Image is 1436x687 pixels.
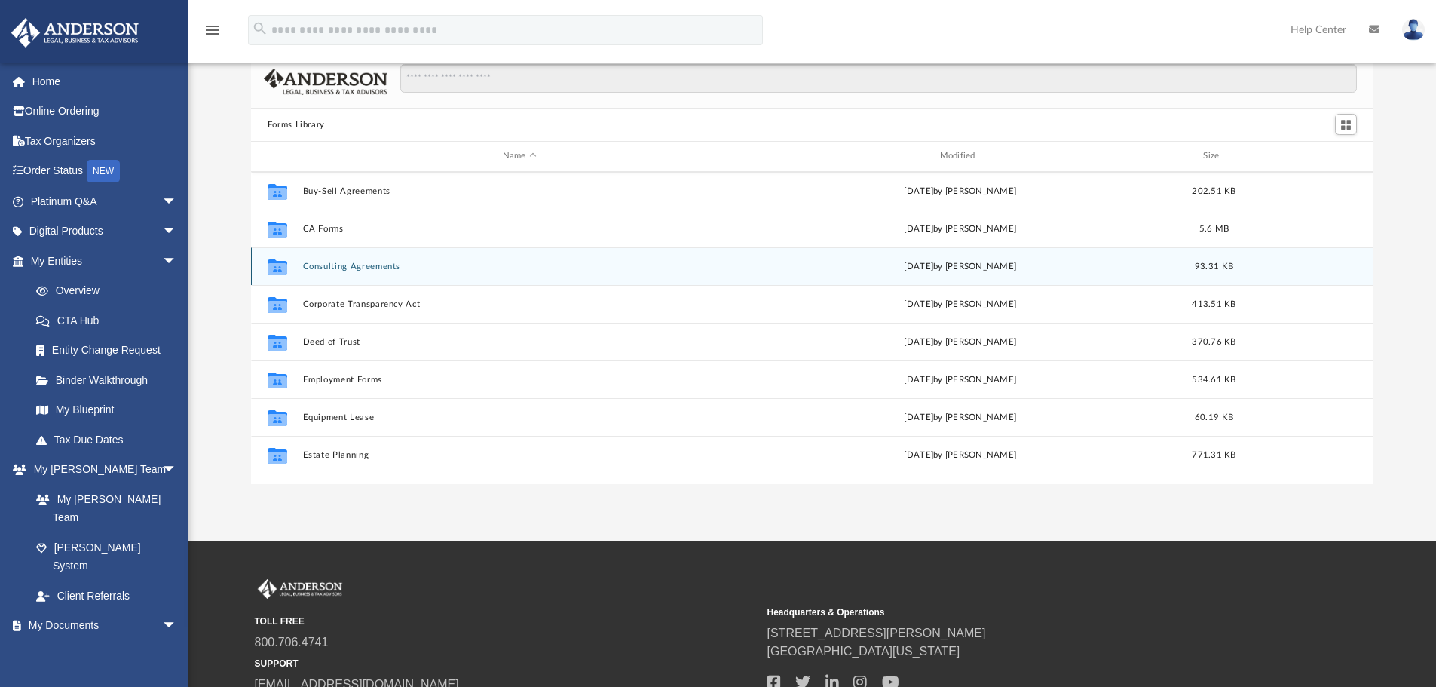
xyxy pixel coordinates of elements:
[21,484,185,532] a: My [PERSON_NAME] Team
[302,224,736,234] button: CA Forms
[255,636,329,649] a: 800.706.4741
[268,118,325,132] button: Forms Library
[767,606,1269,619] small: Headquarters & Operations
[1192,337,1235,345] span: 370.76 KB
[21,276,200,306] a: Overview
[1251,149,1356,163] div: id
[302,262,736,271] button: Consulting Agreements
[743,259,1177,273] div: [DATE] by [PERSON_NAME]
[11,216,200,247] a: Digital Productsarrow_drop_down
[21,532,192,581] a: [PERSON_NAME] System
[21,425,200,455] a: Tax Due Dates
[1192,375,1235,383] span: 534.61 KB
[255,579,345,599] img: Anderson Advisors Platinum Portal
[162,611,192,642] span: arrow_drop_down
[1192,186,1235,195] span: 202.51 KB
[162,246,192,277] span: arrow_drop_down
[21,336,200,366] a: Entity Change Request
[11,126,200,156] a: Tax Organizers
[204,21,222,39] i: menu
[743,297,1177,311] div: [DATE] by [PERSON_NAME]
[255,657,757,670] small: SUPPORT
[1199,224,1229,232] span: 5.6 MB
[1183,149,1244,163] div: Size
[21,305,200,336] a: CTA Hub
[11,246,200,276] a: My Entitiesarrow_drop_down
[21,395,192,425] a: My Blueprint
[743,410,1177,424] div: [DATE] by [PERSON_NAME]
[11,186,200,216] a: Platinum Q&Aarrow_drop_down
[258,149,295,163] div: id
[1402,19,1425,41] img: User Pic
[255,615,757,628] small: TOLL FREE
[204,29,222,39] a: menu
[11,156,200,187] a: Order StatusNEW
[11,97,200,127] a: Online Ordering
[252,20,268,37] i: search
[302,337,736,347] button: Deed of Trust
[11,611,192,641] a: My Documentsarrow_drop_down
[1195,262,1233,270] span: 93.31 KB
[251,172,1374,484] div: grid
[743,335,1177,348] div: [DATE] by [PERSON_NAME]
[302,450,736,460] button: Estate Planning
[21,581,192,611] a: Client Referrals
[767,627,986,639] a: [STREET_ADDRESS][PERSON_NAME]
[743,373,1177,386] div: [DATE] by [PERSON_NAME]
[767,645,960,658] a: [GEOGRAPHIC_DATA][US_STATE]
[1335,114,1358,135] button: Switch to Grid View
[302,413,736,422] button: Equipment Lease
[11,66,200,97] a: Home
[743,222,1177,235] div: [DATE] by [PERSON_NAME]
[302,149,736,163] div: Name
[743,184,1177,198] div: [DATE] by [PERSON_NAME]
[302,299,736,309] button: Corporate Transparency Act
[162,186,192,217] span: arrow_drop_down
[1195,413,1233,421] span: 60.19 KB
[162,216,192,247] span: arrow_drop_down
[162,455,192,486] span: arrow_drop_down
[1192,299,1235,308] span: 413.51 KB
[743,448,1177,462] div: [DATE] by [PERSON_NAME]
[1192,450,1235,459] span: 771.31 KB
[302,375,736,385] button: Employment Forms
[400,64,1357,93] input: Search files and folders
[742,149,1177,163] div: Modified
[87,160,120,182] div: NEW
[21,365,200,395] a: Binder Walkthrough
[7,18,143,48] img: Anderson Advisors Platinum Portal
[302,186,736,196] button: Buy-Sell Agreements
[11,455,192,485] a: My [PERSON_NAME] Teamarrow_drop_down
